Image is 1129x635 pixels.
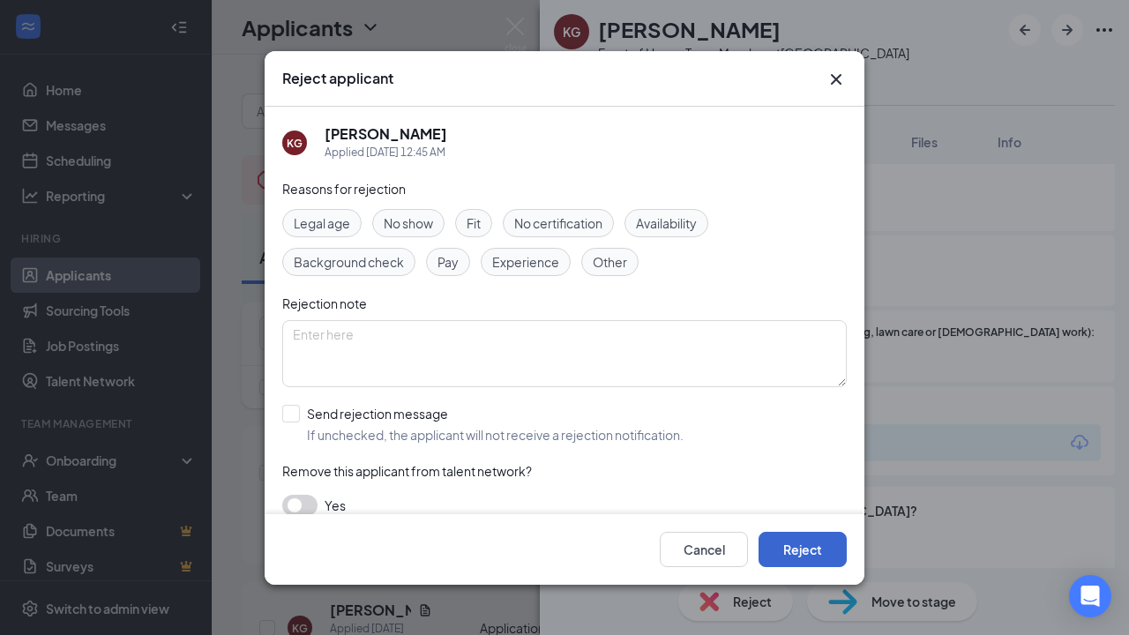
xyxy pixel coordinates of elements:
[282,181,406,197] span: Reasons for rejection
[1069,575,1111,617] div: Open Intercom Messenger
[593,252,627,272] span: Other
[467,213,481,233] span: Fit
[282,295,367,311] span: Rejection note
[826,69,847,90] button: Close
[325,144,447,161] div: Applied [DATE] 12:45 AM
[492,252,559,272] span: Experience
[294,252,404,272] span: Background check
[759,531,847,566] button: Reject
[636,213,697,233] span: Availability
[325,124,447,144] h5: [PERSON_NAME]
[287,135,303,150] div: KG
[437,252,459,272] span: Pay
[826,69,847,90] svg: Cross
[294,213,350,233] span: Legal age
[514,213,602,233] span: No certification
[325,495,346,516] span: Yes
[660,531,748,566] button: Cancel
[384,213,433,233] span: No show
[282,69,393,88] h3: Reject applicant
[282,463,532,479] span: Remove this applicant from talent network?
